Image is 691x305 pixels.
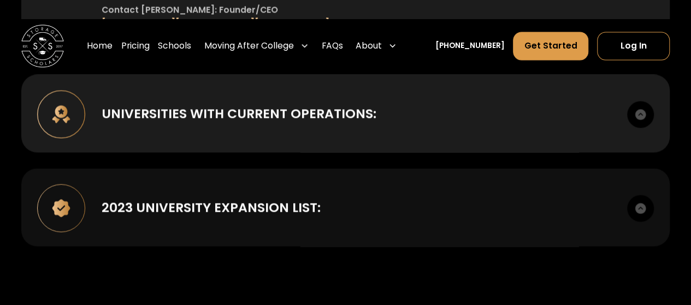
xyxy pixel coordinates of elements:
a: Get Started [513,32,588,61]
a: home [21,25,64,68]
img: Storage Scholars main logo [21,25,64,68]
a: [PERSON_NAME][EMAIL_ADDRESS][DOMAIN_NAME] [102,17,329,28]
div: About [356,40,382,52]
a: Log In [597,32,670,61]
div: Moving After College [200,32,313,62]
a: FAQs [322,32,343,62]
div: About [351,32,401,62]
a: Pricing [121,32,150,62]
a: Schools [158,32,191,62]
div: Contact [PERSON_NAME]: Founder/CEO ‍ [102,3,611,29]
a: Home [87,32,113,62]
a: [PHONE_NUMBER] [435,41,505,52]
div: 2023 UNIVERSITY EXPANSION LIST: [102,198,321,217]
div: Moving After College [204,40,294,52]
div: UNIVERSITIES WITH CURRENT OPERATIONS: [102,104,376,123]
